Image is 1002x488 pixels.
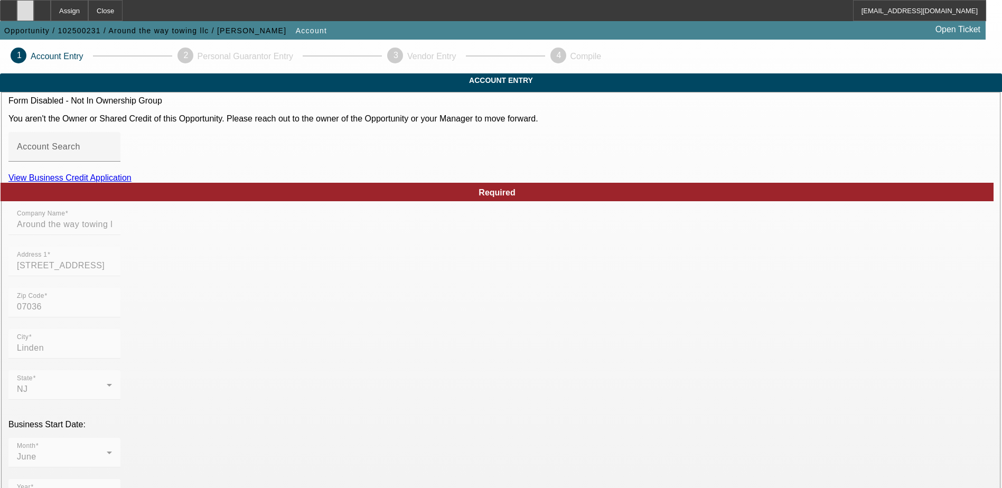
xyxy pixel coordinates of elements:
[8,114,994,124] p: You aren't the Owner or Shared Credit of this Opportunity. Please reach out to the owner of the O...
[8,96,162,105] label: Form Disabled - Not In Ownership Group
[931,21,985,39] a: Open Ticket
[184,51,189,60] span: 2
[17,443,35,449] mat-label: Month
[31,52,83,61] p: Account Entry
[17,251,47,258] mat-label: Address 1
[557,51,561,60] span: 4
[8,173,132,182] a: View Business Credit Application
[8,76,994,85] span: Account Entry
[479,188,515,197] span: Required
[17,293,44,299] mat-label: Zip Code
[296,26,327,35] span: Account
[17,142,80,151] mat-label: Account Search
[570,52,602,61] p: Compile
[8,420,994,429] p: Business Start Date:
[4,26,286,35] span: Opportunity / 102500231 / Around the way towing llc / [PERSON_NAME]
[17,375,33,382] mat-label: State
[17,210,65,217] mat-label: Company Name
[198,52,293,61] p: Personal Guarantor Entry
[293,21,330,40] button: Account
[407,52,456,61] p: Vendor Entry
[17,51,22,60] span: 1
[17,334,29,341] mat-label: City
[394,51,398,60] span: 3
